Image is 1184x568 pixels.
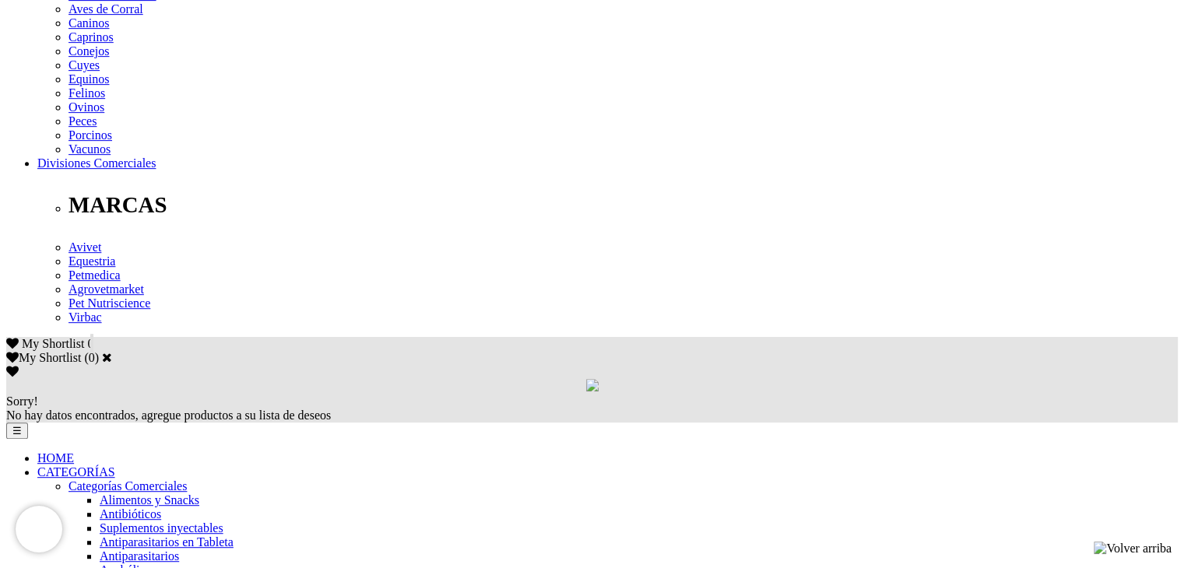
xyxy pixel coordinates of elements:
a: Vacunos [69,142,111,156]
a: Equinos [69,72,109,86]
a: HOME [37,451,74,465]
a: Cerrar [102,351,112,363]
a: Avivet [69,240,101,254]
span: My Shortlist [22,337,84,350]
a: Divisiones Comerciales [37,156,156,170]
img: loading.gif [586,379,599,391]
a: Cuyes [69,58,100,72]
div: No hay datos encontrados, agregue productos a su lista de deseos [6,394,1178,422]
img: Volver arriba [1094,542,1172,556]
a: Pet Nutriscience [69,296,150,310]
a: Alimentos y Snacks [100,493,199,507]
a: Felinos [69,86,105,100]
a: Ovinos [69,100,104,114]
a: Petmedica [69,268,121,282]
a: Equestria [69,254,115,268]
a: CATEGORÍAS [37,465,115,479]
a: Virbac [69,310,102,324]
a: Porcinos [69,128,112,142]
iframe: Brevo live chat [16,506,62,552]
label: My Shortlist [6,351,81,364]
a: Aves de Corral [69,2,143,16]
a: Antiparasitarios en Tableta [100,535,234,549]
a: Caprinos [69,30,114,44]
a: Conejos [69,44,109,58]
button: ☰ [6,422,28,439]
a: Peces [69,114,97,128]
a: Suplementos inyectables [100,521,223,535]
a: Caninos [69,16,109,30]
span: ( ) [84,351,99,364]
a: Agrovetmarket [69,282,144,296]
span: 0 [87,337,93,350]
a: Antiparasitarios [100,549,179,563]
a: Categorías Comerciales [69,479,187,493]
label: 0 [89,351,95,364]
span: Sorry! [6,394,38,408]
a: Antibióticos [100,507,161,521]
p: MARCAS [69,192,1178,218]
